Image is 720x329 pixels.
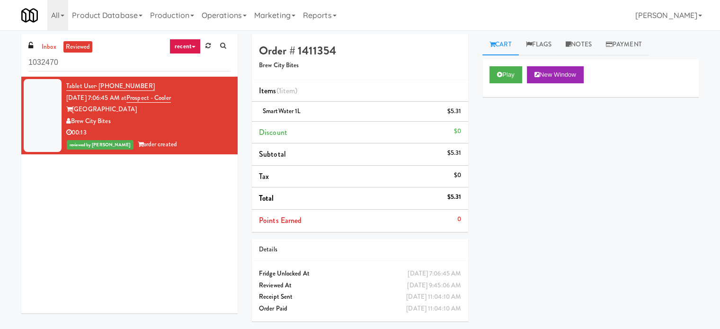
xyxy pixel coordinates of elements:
[406,291,461,303] div: [DATE] 11:04:10 AM
[259,85,297,96] span: Items
[407,280,461,292] div: [DATE] 9:45:06 AM
[96,81,155,90] span: · [PHONE_NUMBER]
[138,140,177,149] span: order created
[259,244,461,256] div: Details
[28,54,231,71] input: Search vision orders
[259,127,287,138] span: Discount
[454,169,461,181] div: $0
[126,93,171,103] a: Prospect - Cooler
[447,147,462,159] div: $5.31
[447,106,462,117] div: $5.31
[263,107,301,116] span: SmartWater 1L
[408,268,461,280] div: [DATE] 7:06:45 AM
[66,81,155,91] a: Tablet User· [PHONE_NUMBER]
[482,34,519,55] a: Cart
[67,140,133,150] span: reviewed by [PERSON_NAME]
[276,85,298,96] span: (1 )
[259,280,461,292] div: Reviewed At
[66,104,231,116] div: [GEOGRAPHIC_DATA]
[519,34,559,55] a: Flags
[21,7,38,24] img: Micromart
[259,149,286,160] span: Subtotal
[39,41,59,53] a: inbox
[259,44,461,57] h4: Order # 1411354
[259,193,274,204] span: Total
[599,34,649,55] a: Payment
[457,213,461,225] div: 0
[259,291,461,303] div: Receipt Sent
[281,85,295,96] ng-pluralize: item
[259,268,461,280] div: Fridge Unlocked At
[489,66,522,83] button: Play
[63,41,93,53] a: reviewed
[66,93,126,102] span: [DATE] 7:06:45 AM at
[259,171,269,182] span: Tax
[66,116,231,127] div: Brew City Bites
[406,303,461,315] div: [DATE] 11:04:10 AM
[21,77,238,154] li: Tablet User· [PHONE_NUMBER][DATE] 7:06:45 AM atProspect - Cooler[GEOGRAPHIC_DATA]Brew City Bites0...
[259,215,302,226] span: Points Earned
[259,303,461,315] div: Order Paid
[66,127,231,139] div: 00:13
[259,62,461,69] h5: Brew City Bites
[454,125,461,137] div: $0
[559,34,599,55] a: Notes
[447,191,462,203] div: $5.31
[169,39,201,54] a: recent
[527,66,584,83] button: New Window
